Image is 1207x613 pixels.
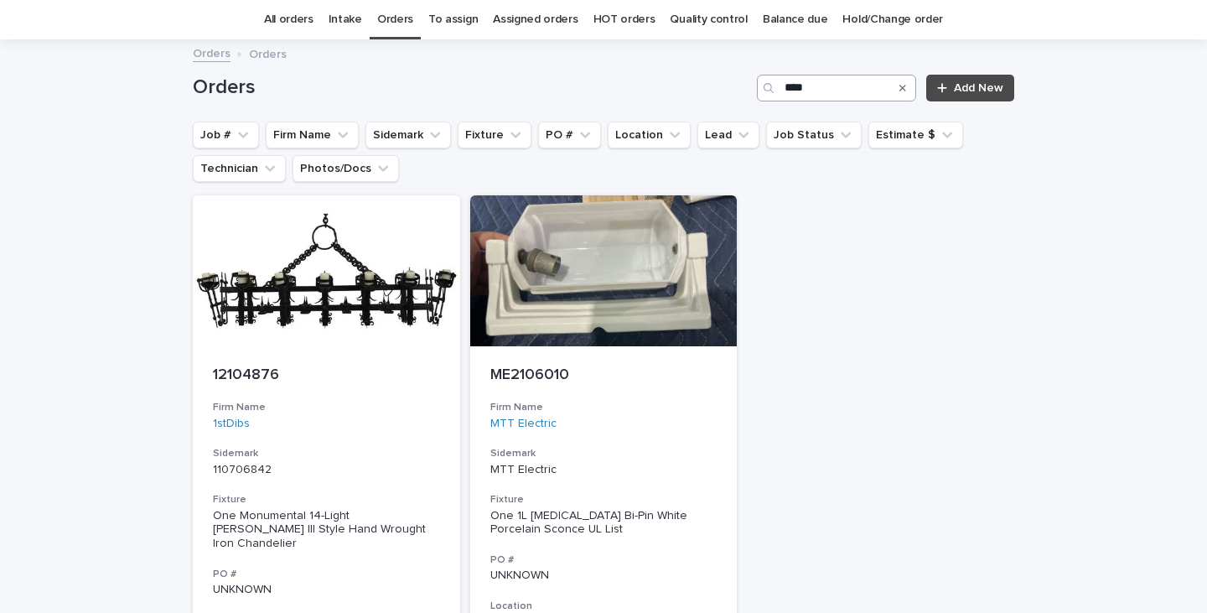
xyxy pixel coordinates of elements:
[697,122,759,148] button: Lead
[213,568,440,581] h3: PO #
[490,553,717,567] h3: PO #
[538,122,601,148] button: PO #
[213,401,440,414] h3: Firm Name
[868,122,963,148] button: Estimate $
[766,122,862,148] button: Job Status
[954,82,1003,94] span: Add New
[490,569,717,583] p: UNKNOWN
[490,493,717,507] h3: Fixture
[213,447,440,460] h3: Sidemark
[490,600,717,613] h3: Location
[266,122,359,148] button: Firm Name
[213,463,440,477] p: 110706842
[926,75,1014,101] a: Add New
[458,122,531,148] button: Fixture
[193,75,750,100] h1: Orders
[213,417,250,431] a: 1stDibs
[490,463,717,477] p: MTT Electric
[293,155,399,182] button: Photos/Docs
[193,43,231,62] a: Orders
[490,401,717,414] h3: Firm Name
[213,493,440,507] h3: Fixture
[490,447,717,460] h3: Sidemark
[365,122,451,148] button: Sidemark
[757,75,916,101] input: Search
[608,122,691,148] button: Location
[213,366,440,385] p: 12104876
[213,509,440,551] div: One Monumental 14-Light [PERSON_NAME] III Style Hand Wrought Iron Chandelier
[490,509,717,538] div: One 1L [MEDICAL_DATA] Bi-Pin White Porcelain Sconce UL List
[490,366,717,385] p: ME2106010
[193,155,286,182] button: Technician
[193,122,259,148] button: Job #
[490,417,557,431] a: MTT Electric
[249,44,287,62] p: Orders
[213,583,440,597] p: UNKNOWN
